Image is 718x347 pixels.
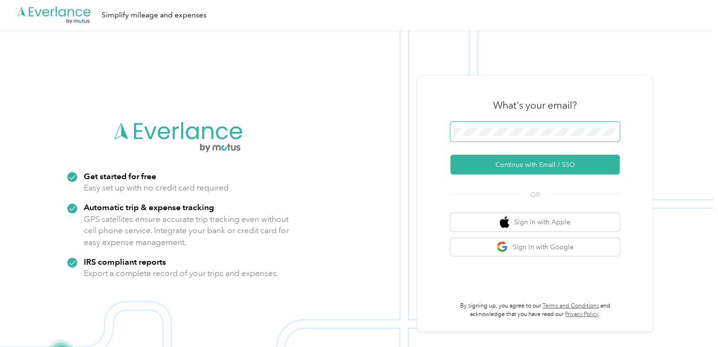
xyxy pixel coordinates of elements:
div: Simplify mileage and expenses [102,9,207,21]
p: Export a complete record of your trips and expenses. [84,268,279,279]
button: apple logoSign in with Apple [450,213,620,231]
strong: Automatic trip & expense tracking [84,202,214,212]
a: Privacy Policy [565,311,598,318]
p: GPS satellites ensure accurate trip tracking even without cell phone service. Integrate your bank... [84,213,289,248]
a: Terms and Conditions [542,302,599,309]
strong: Get started for free [84,171,156,181]
p: By signing up, you agree to our and acknowledge that you have read our . [450,302,620,318]
img: apple logo [500,216,509,228]
button: google logoSign in with Google [450,238,620,256]
span: OR [519,190,551,200]
p: Easy set up with no credit card required [84,182,229,194]
strong: IRS compliant reports [84,257,166,267]
button: Continue with Email / SSO [450,155,620,174]
img: google logo [496,241,508,253]
h3: What's your email? [493,99,577,112]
